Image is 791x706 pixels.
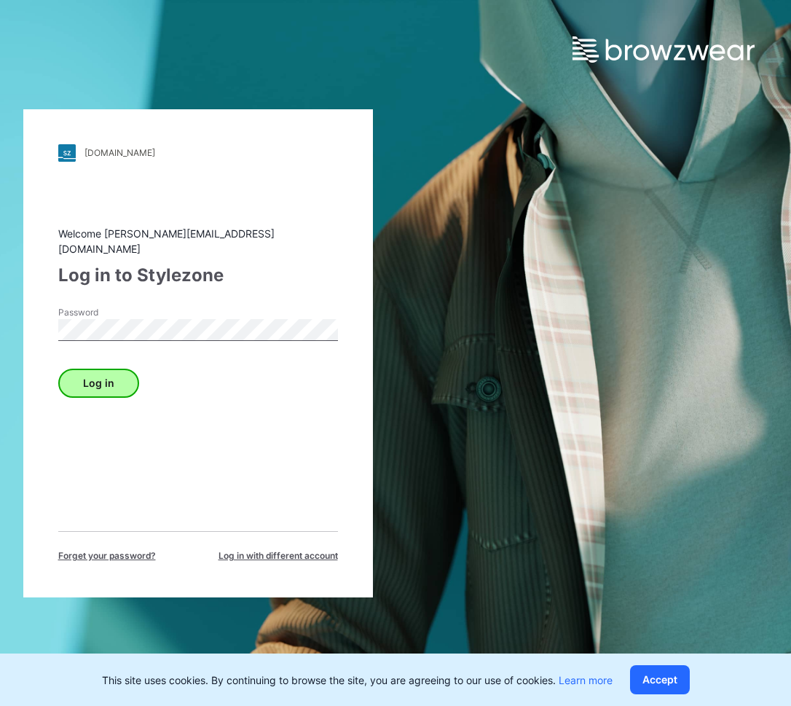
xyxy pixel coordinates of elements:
[58,144,338,162] a: [DOMAIN_NAME]
[559,674,613,686] a: Learn more
[219,549,338,562] span: Log in with different account
[84,147,155,158] div: [DOMAIN_NAME]
[58,369,139,398] button: Log in
[102,672,613,688] p: This site uses cookies. By continuing to browse the site, you are agreeing to our use of cookies.
[58,226,338,256] div: Welcome [PERSON_NAME][EMAIL_ADDRESS][DOMAIN_NAME]
[58,549,156,562] span: Forget your password?
[58,262,338,289] div: Log in to Stylezone
[58,144,76,162] img: stylezone-logo.562084cfcfab977791bfbf7441f1a819.svg
[572,36,755,63] img: browzwear-logo.e42bd6dac1945053ebaf764b6aa21510.svg
[58,306,160,319] label: Password
[630,665,690,694] button: Accept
